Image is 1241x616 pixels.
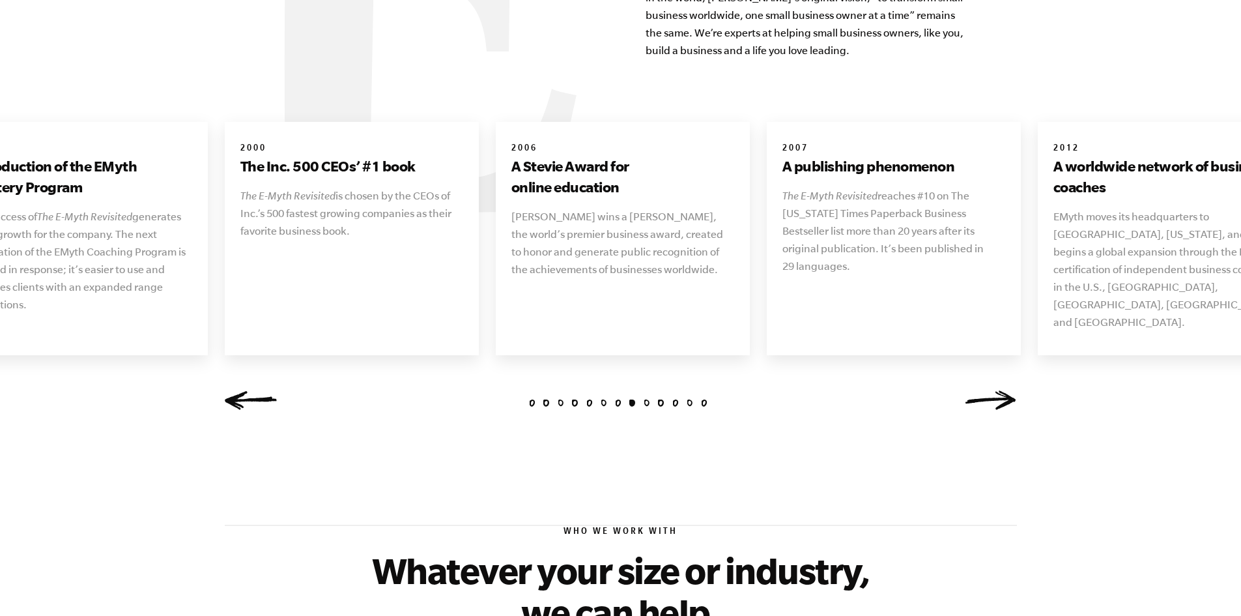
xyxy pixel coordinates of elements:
[240,187,463,240] p: is chosen by the CEOs of Inc.’s 500 fastest growing companies as their favorite business book.
[1176,553,1241,616] iframe: Chat Widget
[240,143,463,156] h6: 2000
[782,190,877,201] i: The E-Myth Revisited
[511,208,734,278] p: [PERSON_NAME] wins a [PERSON_NAME], the world’s premier business award, created to honor and gene...
[782,187,1005,275] p: reaches #10 on The [US_STATE] Times Paperback Business Bestseller list more than 20 years after i...
[240,190,335,201] i: The E-Myth Revisited
[225,526,1017,539] h6: Who We Work With
[782,156,1005,177] h3: A publishing phenomenon
[240,156,463,177] h3: The Inc. 500 CEOs’ #1 book
[782,143,1005,156] h6: 2007
[965,390,1017,410] a: Next
[37,211,132,222] i: The E-Myth Revisited
[225,390,277,410] a: Previous
[511,143,734,156] h6: 2006
[511,156,734,198] h3: A Stevie Award for online education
